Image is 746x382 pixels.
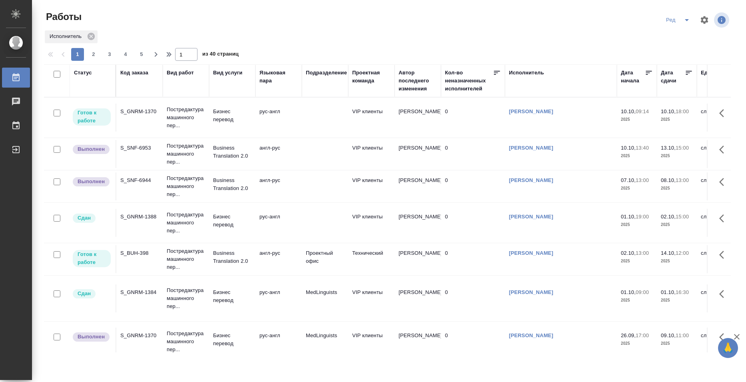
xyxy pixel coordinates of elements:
p: 15:00 [676,214,689,220]
td: Проектный офис [302,245,348,273]
p: 2025 [661,116,693,124]
p: 2025 [661,152,693,160]
td: VIP клиенты [348,172,395,200]
a: [PERSON_NAME] [509,289,553,295]
p: 02.10, [661,214,676,220]
p: 02.10, [621,250,636,256]
p: 08.10, [661,177,676,183]
p: Исполнитель [50,32,84,40]
span: 4 [119,50,132,58]
p: 11:00 [676,332,689,338]
p: Выполнен [78,178,105,186]
div: Менеджер проверил работу исполнителя, передает ее на следующий этап [72,213,112,224]
p: 01.10, [621,289,636,295]
button: Здесь прячутся важные кнопки [714,284,734,304]
p: 13:40 [636,145,649,151]
td: VIP клиенты [348,328,395,356]
p: Сдан [78,214,91,222]
td: рус-англ [255,328,302,356]
p: 01.10, [621,214,636,220]
td: [PERSON_NAME] [395,245,441,273]
button: 4 [119,48,132,61]
p: 2025 [621,152,653,160]
div: Дата сдачи [661,69,685,85]
div: Исполнитель завершил работу [72,332,112,342]
p: Постредактура машинного пер... [167,142,205,166]
p: 2025 [661,184,693,192]
p: Постредактура машинного пер... [167,286,205,310]
td: 0 [441,104,505,132]
p: 15:00 [676,145,689,151]
a: [PERSON_NAME] [509,108,553,114]
td: слово [697,140,743,168]
div: Языковая пара [259,69,298,85]
td: слово [697,209,743,237]
td: 0 [441,172,505,200]
p: Сдан [78,290,91,298]
p: 13:00 [636,250,649,256]
p: 09:14 [636,108,649,114]
td: VIP клиенты [348,284,395,312]
span: Настроить таблицу [695,10,714,30]
div: Исполнитель завершил работу [72,176,112,187]
p: Постредактура машинного пер... [167,247,205,271]
p: 16:30 [676,289,689,295]
td: Технический [348,245,395,273]
div: Код заказа [120,69,148,77]
td: 0 [441,245,505,273]
td: VIP клиенты [348,209,395,237]
p: 2025 [621,257,653,265]
p: Постредактура машинного пер... [167,106,205,130]
p: Постредактура машинного пер... [167,330,205,354]
div: Исполнитель [509,69,544,77]
p: Бизнес перевод [213,108,251,124]
p: 07.10, [621,177,636,183]
td: MedLinguists [302,328,348,356]
div: Дата начала [621,69,645,85]
td: [PERSON_NAME] [395,284,441,312]
td: англ-рус [255,172,302,200]
td: слово [697,328,743,356]
p: 2025 [661,257,693,265]
p: 10.10, [661,108,676,114]
div: S_SNF-6944 [120,176,159,184]
p: 19:00 [636,214,649,220]
span: 5 [135,50,148,58]
p: 2025 [661,296,693,304]
p: Выполнен [78,145,105,153]
button: Здесь прячутся важные кнопки [714,245,734,264]
p: 13.10, [661,145,676,151]
span: 🙏 [721,340,735,356]
p: Готов к работе [78,250,106,266]
p: 2025 [621,340,653,348]
p: 10.10, [621,108,636,114]
p: 01.10, [661,289,676,295]
td: 0 [441,209,505,237]
div: Исполнитель может приступить к работе [72,108,112,126]
a: [PERSON_NAME] [509,177,553,183]
p: 10.10, [621,145,636,151]
p: Выполнен [78,333,105,341]
p: 12:00 [676,250,689,256]
p: 26.09, [621,332,636,338]
td: слово [697,284,743,312]
td: [PERSON_NAME] [395,140,441,168]
p: 2025 [621,296,653,304]
div: Исполнитель завершил работу [72,144,112,155]
button: Здесь прячутся важные кнопки [714,209,734,228]
p: 2025 [661,221,693,229]
td: 0 [441,140,505,168]
td: рус-англ [255,209,302,237]
button: Здесь прячутся важные кнопки [714,328,734,347]
button: Здесь прячутся важные кнопки [714,140,734,159]
div: S_GNRM-1370 [120,108,159,116]
p: 09:00 [636,289,649,295]
a: [PERSON_NAME] [509,250,553,256]
td: англ-рус [255,245,302,273]
div: Автор последнего изменения [399,69,437,93]
div: Статус [74,69,92,77]
div: S_SNF-6953 [120,144,159,152]
div: Вид услуги [213,69,243,77]
td: рус-англ [255,284,302,312]
div: S_BUH-398 [120,249,159,257]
